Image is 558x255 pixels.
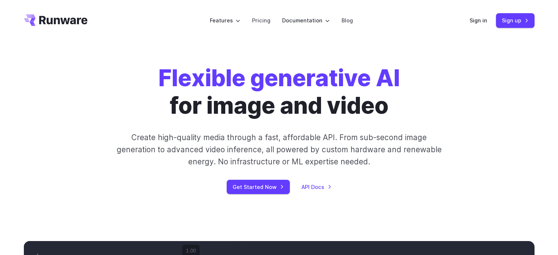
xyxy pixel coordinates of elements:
[158,64,400,92] strong: Flexible generative AI
[496,13,535,28] a: Sign up
[342,16,353,25] a: Blog
[282,16,330,25] label: Documentation
[470,16,487,25] a: Sign in
[302,183,332,191] a: API Docs
[158,65,400,120] h1: for image and video
[24,14,88,26] a: Go to /
[116,131,442,168] p: Create high-quality media through a fast, affordable API. From sub-second image generation to adv...
[227,180,290,194] a: Get Started Now
[252,16,270,25] a: Pricing
[210,16,240,25] label: Features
